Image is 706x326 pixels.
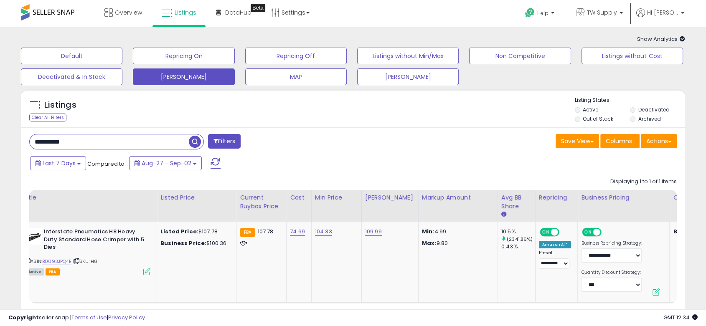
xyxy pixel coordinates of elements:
strong: Min: [422,227,434,235]
button: Last 7 Days [30,156,86,170]
div: Cost [290,193,308,202]
div: Preset: [539,250,571,269]
button: Aug-27 - Sep-02 [129,156,202,170]
button: [PERSON_NAME] [133,68,234,85]
span: OFF [600,229,614,236]
span: ON [541,229,551,236]
b: Listed Price: [160,227,198,235]
label: Out of Stock [583,115,613,122]
div: Tooltip anchor [251,4,265,12]
div: Displaying 1 to 1 of 1 items [610,178,677,186]
div: Min Price [315,193,358,202]
div: Title [23,193,153,202]
span: All listings currently available for purchase on Amazon [25,268,44,275]
button: Columns [600,134,640,148]
div: [PERSON_NAME] [365,193,415,202]
label: Quantity Discount Strategy: [581,270,642,275]
button: Deactivated & In Stock [21,68,122,85]
button: Listings without Cost [582,48,683,64]
img: 31tcPYxkWtL._SL40_.jpg [25,228,42,245]
span: Help [537,10,549,17]
div: Avg BB Share [501,193,532,211]
button: Repricing Off [245,48,347,64]
span: Last 7 Days [43,159,76,167]
p: 4.99 [422,228,491,235]
span: ON [583,229,594,236]
span: FBA [46,268,60,275]
button: MAP [245,68,347,85]
div: $100.36 [160,240,230,247]
div: $107.78 [160,228,230,235]
span: 107.78 [257,227,273,235]
div: Listed Price [160,193,233,202]
small: (2341.86%) [507,236,533,243]
div: Repricing [539,193,574,202]
span: OFF [558,229,571,236]
a: Terms of Use [71,313,107,321]
span: Show Analytics [637,35,685,43]
label: Archived [638,115,661,122]
h5: Listings [44,99,76,111]
div: 10.5% [501,228,535,235]
div: Clear All Filters [29,114,66,121]
a: Hi [PERSON_NAME] [636,8,684,27]
button: Filters [208,134,241,149]
span: 2025-09-10 12:34 GMT [663,313,698,321]
span: TW Supply [587,8,617,17]
small: Avg BB Share. [501,211,506,218]
a: B0093JPQ4E [42,258,71,265]
a: Help [518,1,563,27]
span: Hi [PERSON_NAME] [647,8,678,17]
strong: Max: [422,239,437,247]
div: seller snap | | [8,314,145,322]
a: Privacy Policy [108,313,145,321]
i: Get Help [525,8,535,18]
button: Non Competitive [469,48,571,64]
div: Business Pricing [581,193,666,202]
div: Current Buybox Price [240,193,283,211]
div: 0.43% [501,243,535,250]
strong: Copyright [8,313,39,321]
span: Listings [175,8,196,17]
button: Repricing On [133,48,234,64]
p: 9.80 [422,240,491,247]
button: Listings without Min/Max [357,48,459,64]
button: Save View [556,134,599,148]
div: Markup Amount [422,193,494,202]
small: FBA [240,228,255,237]
button: Actions [641,134,677,148]
b: Business Price: [160,239,206,247]
a: 104.33 [315,227,332,236]
button: [PERSON_NAME] [357,68,459,85]
span: Aug-27 - Sep-02 [142,159,191,167]
span: Columns [606,137,632,145]
p: Listing States: [575,96,685,104]
label: Active [583,106,598,113]
button: Default [21,48,122,64]
span: DataHub [225,8,251,17]
div: Amazon AI * [539,241,571,248]
span: | SKU: H8 [73,258,98,265]
label: Business Repricing Strategy: [581,240,642,246]
label: Deactivated [638,106,670,113]
b: Interstate Pneumatics H8 Heavy Duty Standard Hose Crimper with 5 Dies [44,228,145,253]
span: Overview [115,8,142,17]
span: Compared to: [87,160,126,168]
a: 109.99 [365,227,382,236]
a: 74.69 [290,227,305,236]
